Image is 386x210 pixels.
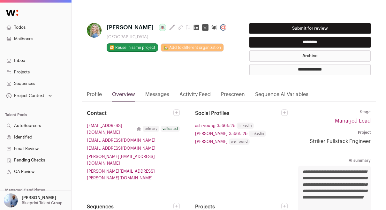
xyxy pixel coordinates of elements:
[107,23,154,32] span: [PERSON_NAME]
[255,91,308,101] a: Sequence AI Variables
[249,131,266,137] span: linkedin
[249,50,371,62] button: Archive
[298,130,371,135] dt: Project
[107,34,229,40] div: [GEOGRAPHIC_DATA]
[87,137,155,144] a: [EMAIL_ADDRESS][DOMAIN_NAME]
[229,139,250,145] span: wellfound
[195,122,235,129] a: ash-young-3a661a2b
[237,123,254,129] span: linkedin
[87,109,173,117] h2: Contact
[4,193,18,207] img: 97332-medium_jpg
[195,109,282,117] h2: Social Profiles
[87,122,134,136] a: [EMAIL_ADDRESS][DOMAIN_NAME]
[107,43,158,52] button: 🔂 Reuse in same project
[22,200,63,206] p: Blueprint Talent Group
[221,91,245,101] a: Prescreen
[249,23,371,34] button: Submit for review
[195,130,247,137] a: [PERSON_NAME]-3a661a2b
[3,6,22,19] img: Wellfound
[143,126,159,132] div: primary
[22,195,56,200] p: [PERSON_NAME]
[5,91,53,100] button: Open dropdown
[145,91,169,101] a: Messages
[87,153,180,167] a: [PERSON_NAME][EMAIL_ADDRESS][DOMAIN_NAME]
[5,93,44,98] div: Project Context
[87,145,155,152] a: [EMAIL_ADDRESS][DOMAIN_NAME]
[161,43,224,52] a: 🏡 Add to different organization
[298,158,371,163] dt: AI summary
[161,126,180,132] div: validated
[298,109,371,115] dt: Stage
[112,91,135,101] a: Overview
[335,118,371,124] a: Managed Lead
[3,193,64,207] button: Open dropdown
[179,91,211,101] a: Activity Feed
[87,23,102,38] img: f936348e5f2a8081750a4cf32decdb91614dfaed4da7398b4692fe46e1cb33f2.jpg
[87,168,180,181] a: [PERSON_NAME][EMAIL_ADDRESS][PERSON_NAME][DOMAIN_NAME]
[298,138,371,145] a: Striker Fullstack Engineer
[195,138,228,145] a: [PERSON_NAME]
[87,91,102,101] a: Profile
